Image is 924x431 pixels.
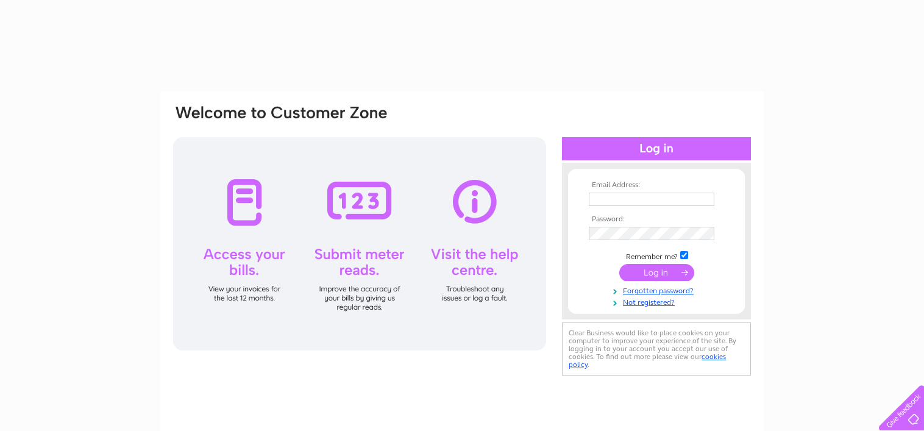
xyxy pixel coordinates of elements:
[569,352,726,369] a: cookies policy
[589,296,727,307] a: Not registered?
[586,181,727,190] th: Email Address:
[586,215,727,224] th: Password:
[562,322,751,376] div: Clear Business would like to place cookies on your computer to improve your experience of the sit...
[586,249,727,262] td: Remember me?
[589,284,727,296] a: Forgotten password?
[619,264,694,281] input: Submit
